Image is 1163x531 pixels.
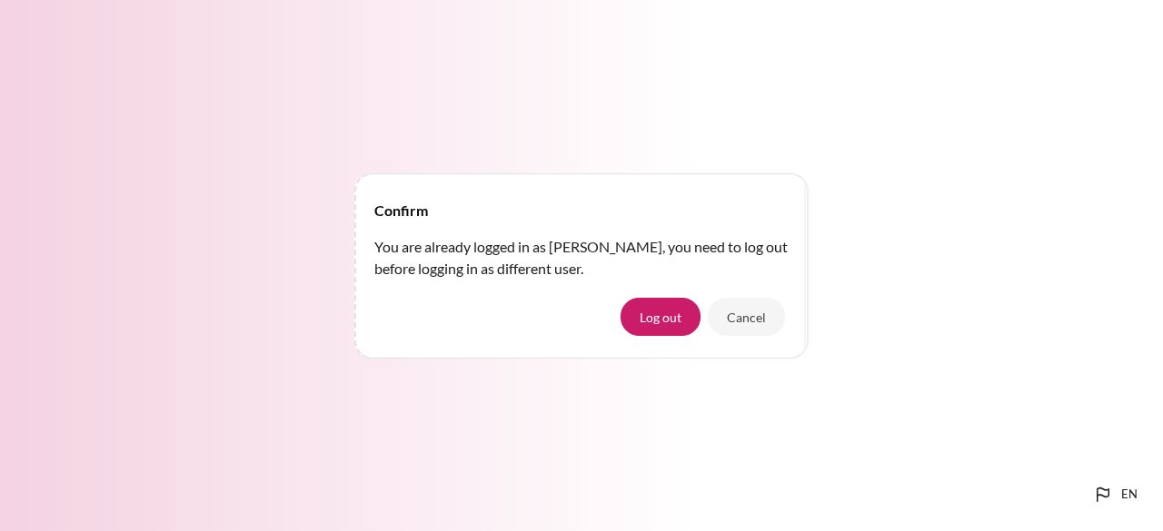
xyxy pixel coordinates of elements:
span: en [1121,486,1138,504]
button: Cancel [708,298,785,336]
p: You are already logged in as [PERSON_NAME], you need to log out before logging in as different user. [374,236,789,280]
button: Log out [621,298,701,336]
h4: Confirm [374,200,428,221]
button: Languages [1085,477,1145,513]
